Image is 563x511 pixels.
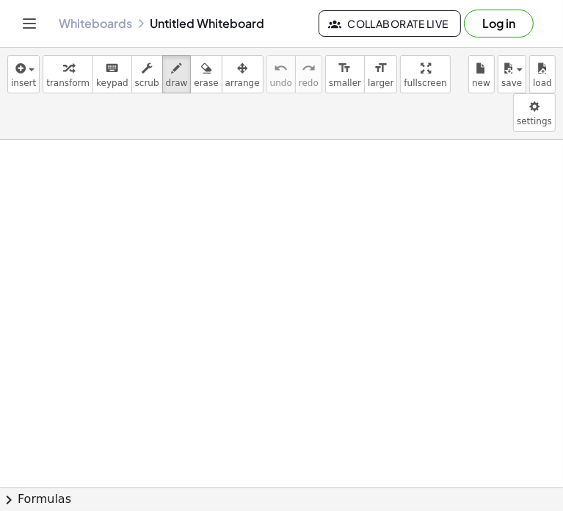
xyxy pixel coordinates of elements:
i: format_size [338,60,352,77]
button: scrub [131,55,163,93]
span: fullscreen [404,78,446,88]
span: arrange [225,78,260,88]
span: Collaborate Live [331,17,448,30]
i: keyboard [105,60,119,77]
button: redoredo [295,55,322,93]
span: redo [299,78,319,88]
button: erase [190,55,222,93]
span: new [472,78,490,88]
button: new [468,55,495,93]
button: arrange [222,55,264,93]
span: transform [46,78,90,88]
button: Log in [464,10,534,37]
button: Collaborate Live [319,10,461,37]
span: undo [270,78,292,88]
button: transform [43,55,93,93]
button: keyboardkeypad [92,55,132,93]
i: undo [274,60,288,77]
button: load [529,55,556,93]
a: Whiteboards [59,16,132,31]
span: smaller [329,78,361,88]
button: undoundo [266,55,296,93]
span: load [533,78,552,88]
span: keypad [96,78,128,88]
button: format_sizesmaller [325,55,365,93]
button: settings [513,93,556,132]
button: fullscreen [400,55,450,93]
button: Toggle navigation [18,12,41,35]
i: redo [302,60,316,77]
button: save [498,55,526,93]
span: draw [166,78,188,88]
span: insert [11,78,36,88]
span: larger [368,78,393,88]
button: format_sizelarger [364,55,397,93]
span: save [501,78,522,88]
span: settings [517,116,552,126]
button: insert [7,55,40,93]
button: draw [162,55,192,93]
span: scrub [135,78,159,88]
span: erase [194,78,218,88]
i: format_size [374,60,388,77]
